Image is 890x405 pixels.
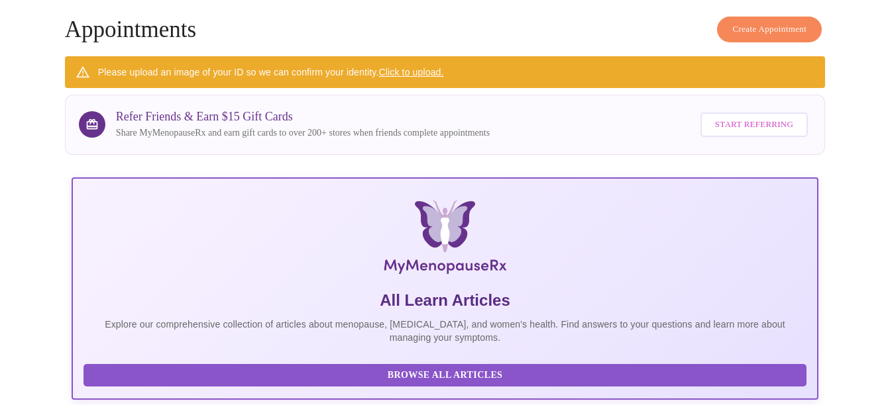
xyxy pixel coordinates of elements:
a: Click to upload. [378,67,443,77]
a: Start Referring [697,106,811,144]
p: Share MyMenopauseRx and earn gift cards to over 200+ stores when friends complete appointments [116,126,490,140]
span: Start Referring [715,117,793,132]
button: Create Appointment [717,17,822,42]
h4: Appointments [65,17,825,43]
p: Explore our comprehensive collection of articles about menopause, [MEDICAL_DATA], and women's hea... [83,318,807,344]
div: Please upload an image of your ID so we can confirm your identity. [98,60,444,84]
span: Browse All Articles [97,367,793,384]
h5: All Learn Articles [83,290,807,311]
button: Browse All Articles [83,364,807,387]
button: Start Referring [700,112,808,137]
span: Create Appointment [732,22,807,37]
h3: Refer Friends & Earn $15 Gift Cards [116,110,490,124]
a: Browse All Articles [83,369,810,380]
img: MyMenopauseRx Logo [195,200,695,279]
